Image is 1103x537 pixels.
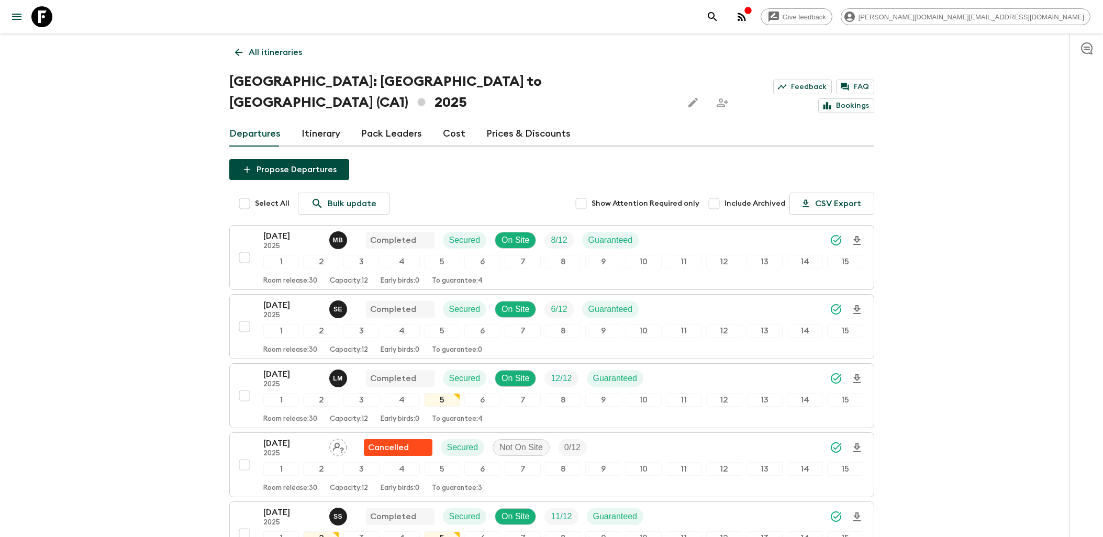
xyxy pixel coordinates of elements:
[544,370,578,387] div: Trip Fill
[505,324,541,338] div: 7
[229,121,281,147] a: Departures
[263,450,321,458] p: 2025
[298,193,389,215] a: Bulk update
[593,372,638,385] p: Guaranteed
[502,510,529,523] p: On Site
[229,225,874,290] button: [DATE]2025Micaël BilodeauCompletedSecuredOn SiteTrip FillGuaranteed123456789101112131415Room rele...
[545,462,581,476] div: 8
[303,393,339,407] div: 2
[424,255,460,268] div: 5
[432,277,483,285] p: To guarantee: 4
[666,324,702,338] div: 11
[851,511,863,523] svg: Download Onboarding
[830,303,842,316] svg: Synced Successfully
[544,301,573,318] div: Trip Fill
[827,462,863,476] div: 15
[229,294,874,359] button: [DATE]2025Stephen ExlerCompletedSecuredOn SiteTrip FillGuaranteed123456789101112131415Room releas...
[263,484,317,493] p: Room release: 30
[836,80,874,94] a: FAQ
[384,462,420,476] div: 4
[6,6,27,27] button: menu
[725,198,785,209] span: Include Archived
[747,462,783,476] div: 13
[747,393,783,407] div: 13
[229,432,874,497] button: [DATE]2025Assign pack leaderFlash Pack cancellationSecuredNot On SiteTrip Fill1234567891011121314...
[370,372,416,385] p: Completed
[384,255,420,268] div: 4
[229,159,349,180] button: Propose Departures
[706,255,742,268] div: 12
[263,324,299,338] div: 1
[702,6,723,27] button: search adventures
[747,324,783,338] div: 13
[505,462,541,476] div: 7
[263,506,321,519] p: [DATE]
[381,277,419,285] p: Early birds: 0
[588,234,633,247] p: Guaranteed
[329,373,349,381] span: Lucia Meier
[551,372,572,385] p: 12 / 12
[381,415,419,423] p: Early birds: 0
[364,439,432,456] div: Flash Pack cancellation
[851,442,863,454] svg: Download Onboarding
[381,346,419,354] p: Early birds: 0
[851,304,863,316] svg: Download Onboarding
[773,80,832,94] a: Feedback
[851,234,863,247] svg: Download Onboarding
[370,234,416,247] p: Completed
[495,370,536,387] div: On Site
[343,393,380,407] div: 3
[432,415,483,423] p: To guarantee: 4
[330,346,368,354] p: Capacity: 12
[343,462,380,476] div: 3
[830,372,842,385] svg: Synced Successfully
[329,304,349,312] span: Stephen Exler
[229,71,674,113] h1: [GEOGRAPHIC_DATA]: [GEOGRAPHIC_DATA] to [GEOGRAPHIC_DATA] (CA1) 2025
[443,370,487,387] div: Secured
[787,255,823,268] div: 14
[432,484,482,493] p: To guarantee: 3
[592,198,699,209] span: Show Attention Required only
[585,255,621,268] div: 9
[827,324,863,338] div: 15
[263,242,321,251] p: 2025
[263,393,299,407] div: 1
[432,346,482,354] p: To guarantee: 0
[761,8,832,25] a: Give feedback
[329,234,349,243] span: Micaël Bilodeau
[384,393,420,407] div: 4
[368,441,409,454] p: Cancelled
[588,303,633,316] p: Guaranteed
[818,98,874,113] a: Bookings
[593,510,638,523] p: Guaranteed
[249,46,302,59] p: All itineraries
[551,510,572,523] p: 11 / 12
[486,121,571,147] a: Prices & Discounts
[789,193,874,215] button: CSV Export
[449,372,481,385] p: Secured
[329,511,349,519] span: Steve Smith
[303,324,339,338] div: 2
[545,324,581,338] div: 8
[505,255,541,268] div: 7
[706,462,742,476] div: 12
[229,363,874,428] button: [DATE]2025Lucia MeierCompletedSecuredOn SiteTrip FillGuaranteed123456789101112131415Room release:...
[585,324,621,338] div: 9
[544,508,578,525] div: Trip Fill
[447,441,478,454] p: Secured
[370,510,416,523] p: Completed
[449,234,481,247] p: Secured
[827,255,863,268] div: 15
[502,372,529,385] p: On Site
[505,393,541,407] div: 7
[706,393,742,407] div: 12
[666,393,702,407] div: 11
[343,255,380,268] div: 3
[502,234,529,247] p: On Site
[449,510,481,523] p: Secured
[443,508,487,525] div: Secured
[853,13,1090,21] span: [PERSON_NAME][DOMAIN_NAME][EMAIL_ADDRESS][DOMAIN_NAME]
[787,324,823,338] div: 14
[585,462,621,476] div: 9
[263,299,321,311] p: [DATE]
